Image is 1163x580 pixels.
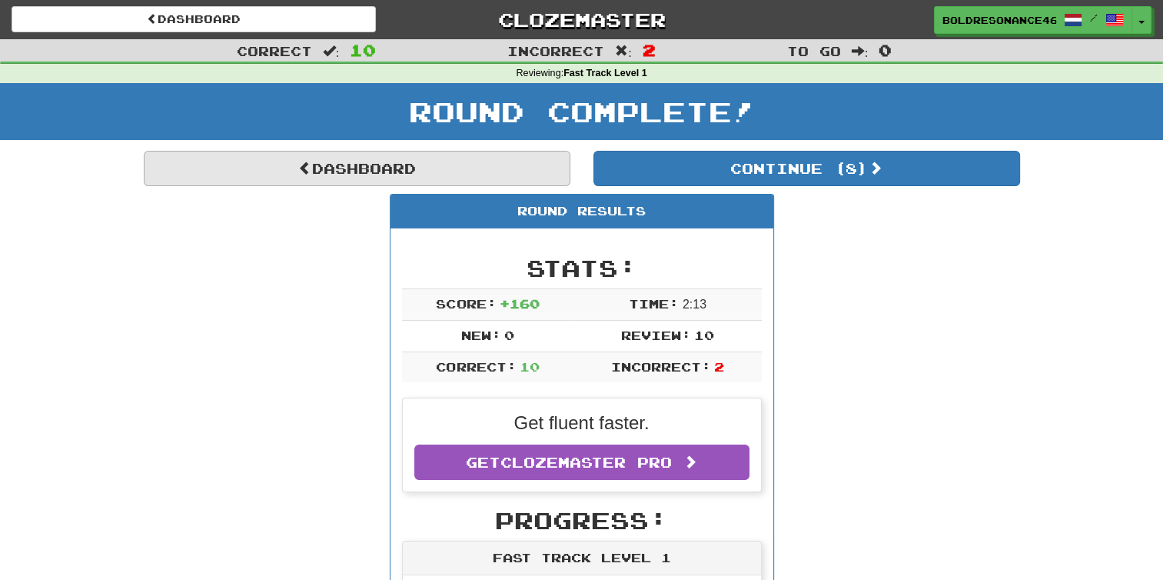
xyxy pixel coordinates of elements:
[12,6,376,32] a: Dashboard
[520,359,540,374] span: 10
[402,508,762,533] h2: Progress:
[507,43,604,58] span: Incorrect
[611,359,711,374] span: Incorrect:
[403,542,761,575] div: Fast Track Level 1
[500,296,540,311] span: + 160
[593,151,1020,186] button: Continue (8)
[323,45,340,58] span: :
[237,43,312,58] span: Correct
[144,151,570,186] a: Dashboard
[879,41,892,59] span: 0
[621,328,691,342] span: Review:
[414,445,749,480] a: GetClozemaster Pro
[5,96,1158,127] h1: Round Complete!
[563,68,647,78] strong: Fast Track Level 1
[643,41,656,59] span: 2
[500,454,672,471] span: Clozemaster Pro
[683,298,706,311] span: 2 : 13
[414,410,749,436] p: Get fluent faster.
[942,13,1056,27] span: BoldResonance46
[350,41,376,59] span: 10
[436,359,516,374] span: Correct:
[714,359,724,374] span: 2
[399,6,763,33] a: Clozemaster
[504,328,514,342] span: 0
[390,195,773,228] div: Round Results
[402,255,762,281] h2: Stats:
[461,328,501,342] span: New:
[1090,12,1098,23] span: /
[629,296,679,311] span: Time:
[436,296,496,311] span: Score:
[934,6,1132,34] a: BoldResonance46 /
[615,45,632,58] span: :
[852,45,869,58] span: :
[787,43,841,58] span: To go
[694,328,714,342] span: 10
